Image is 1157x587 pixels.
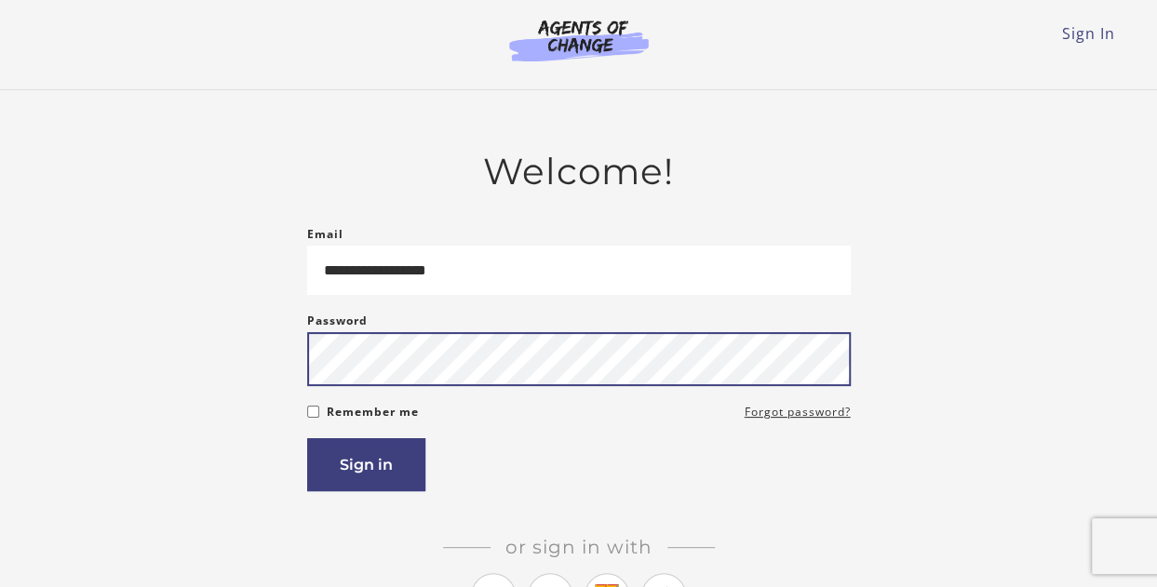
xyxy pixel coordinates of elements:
[490,19,668,61] img: Agents of Change Logo
[307,223,343,246] label: Email
[327,401,419,423] label: Remember me
[745,401,851,423] a: Forgot password?
[491,536,667,558] span: Or sign in with
[307,310,368,332] label: Password
[307,438,425,491] button: Sign in
[307,150,851,193] h2: Welcome!
[1062,23,1115,44] a: Sign In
